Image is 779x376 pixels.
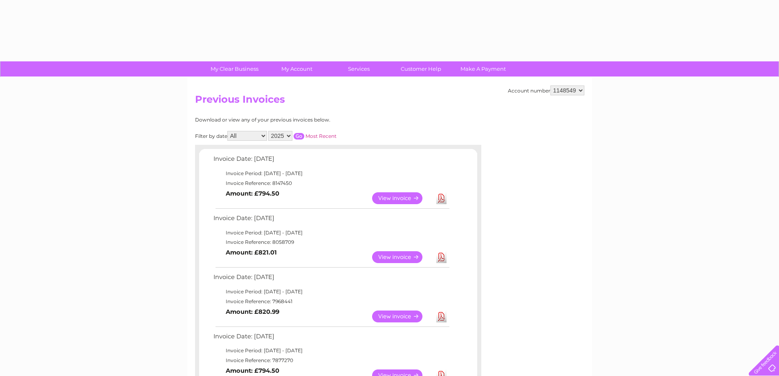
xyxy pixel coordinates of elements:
a: My Account [263,61,330,77]
a: Services [325,61,393,77]
td: Invoice Reference: 7877270 [211,356,451,365]
a: View [372,311,432,322]
td: Invoice Date: [DATE] [211,213,451,228]
a: View [372,251,432,263]
td: Invoice Period: [DATE] - [DATE] [211,228,451,238]
div: Filter by date [195,131,410,141]
b: Amount: £794.50 [226,367,279,374]
b: Amount: £820.99 [226,308,279,315]
td: Invoice Period: [DATE] - [DATE] [211,346,451,356]
td: Invoice Period: [DATE] - [DATE] [211,169,451,178]
td: Invoice Date: [DATE] [211,153,451,169]
td: Invoice Reference: 8147450 [211,178,451,188]
div: Account number [508,86,584,95]
div: Download or view any of your previous invoices below. [195,117,410,123]
a: Download [436,192,447,204]
a: Download [436,311,447,322]
td: Invoice Reference: 7968441 [211,297,451,306]
td: Invoice Date: [DATE] [211,272,451,287]
td: Invoice Reference: 8058709 [211,237,451,247]
a: Download [436,251,447,263]
td: Invoice Period: [DATE] - [DATE] [211,287,451,297]
a: My Clear Business [201,61,268,77]
h2: Previous Invoices [195,94,584,109]
td: Invoice Date: [DATE] [211,331,451,346]
a: Make A Payment [449,61,517,77]
b: Amount: £821.01 [226,249,277,256]
b: Amount: £794.50 [226,190,279,197]
a: View [372,192,432,204]
a: Most Recent [305,133,337,139]
a: Customer Help [387,61,455,77]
